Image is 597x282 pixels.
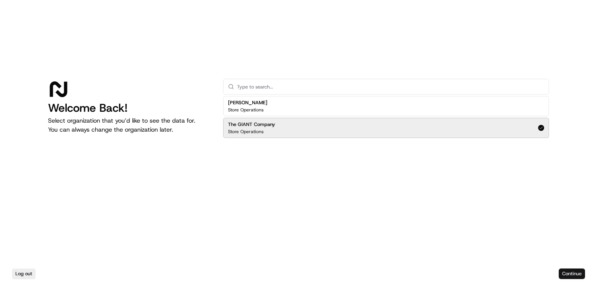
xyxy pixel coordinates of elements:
h1: Welcome Back! [48,101,211,115]
h2: [PERSON_NAME] [228,99,267,106]
button: Log out [12,268,36,279]
div: Suggestions [223,94,549,139]
p: Store Operations [228,129,264,135]
h2: The GIANT Company [228,121,275,128]
p: Select organization that you’d like to see the data for. You can always change the organization l... [48,116,211,134]
p: Store Operations [228,107,264,113]
input: Type to search... [237,79,544,94]
button: Continue [559,268,585,279]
